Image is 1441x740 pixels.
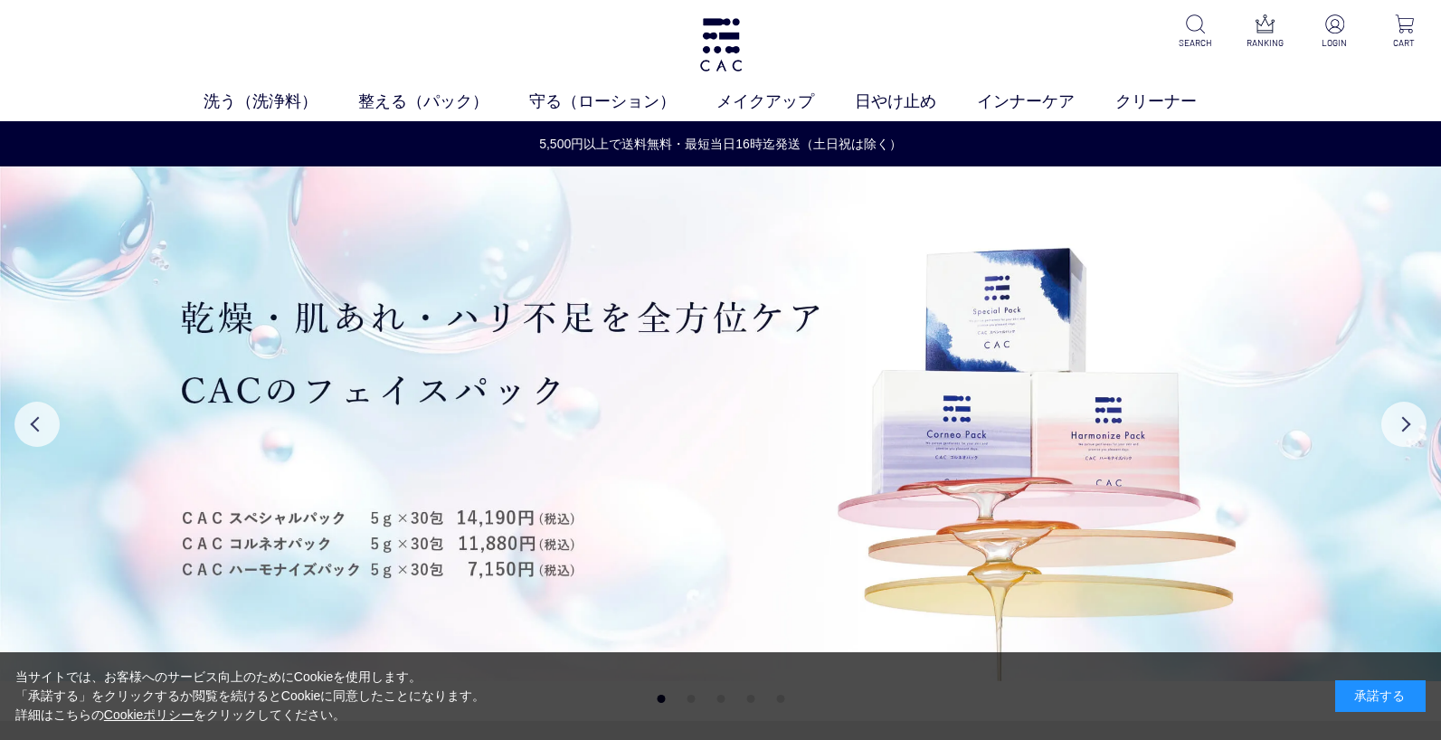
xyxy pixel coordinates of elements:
[977,90,1115,114] a: インナーケア
[15,668,486,725] div: 当サイトでは、お客様へのサービス向上のためにCookieを使用します。 「承諾する」をクリックするか閲覧を続けるとCookieに同意したことになります。 詳細はこちらの をクリックしてください。
[1115,90,1237,114] a: クリーナー
[1173,36,1218,50] p: SEARCH
[358,90,529,114] a: 整える（パック）
[1313,36,1357,50] p: LOGIN
[697,18,744,71] img: logo
[1,135,1440,154] a: 5,500円以上で送料無料・最短当日16時迄発送（土日祝は除く）
[1313,14,1357,50] a: LOGIN
[1173,14,1218,50] a: SEARCH
[529,90,716,114] a: 守る（ローション）
[204,90,358,114] a: 洗う（洗浄料）
[1382,14,1427,50] a: CART
[1381,402,1427,447] button: Next
[716,90,855,114] a: メイクアップ
[1335,680,1426,712] div: 承諾する
[1243,36,1287,50] p: RANKING
[14,402,60,447] button: Previous
[1382,36,1427,50] p: CART
[855,90,977,114] a: 日やけ止め
[104,707,194,722] a: Cookieポリシー
[1243,14,1287,50] a: RANKING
